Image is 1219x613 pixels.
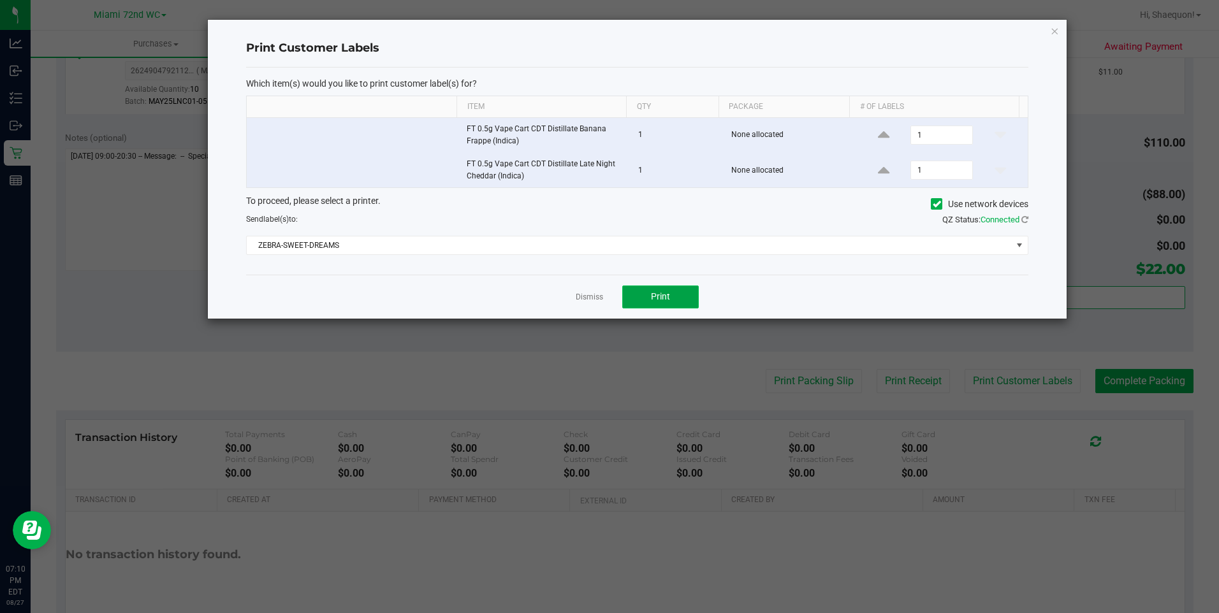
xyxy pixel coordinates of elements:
td: None allocated [724,118,856,153]
iframe: Resource center [13,511,51,549]
span: Connected [981,215,1019,224]
td: FT 0.5g Vape Cart CDT Distillate Late Night Cheddar (Indica) [459,153,631,187]
span: label(s) [263,215,289,224]
label: Use network devices [931,198,1028,211]
h4: Print Customer Labels [246,40,1028,57]
th: # of labels [849,96,1019,118]
th: Item [456,96,626,118]
td: 1 [631,118,724,153]
td: None allocated [724,153,856,187]
td: 1 [631,153,724,187]
td: FT 0.5g Vape Cart CDT Distillate Banana Frappe (Indica) [459,118,631,153]
p: Which item(s) would you like to print customer label(s) for? [246,78,1028,89]
span: Send to: [246,215,298,224]
span: ZEBRA-SWEET-DREAMS [247,236,1012,254]
span: Print [651,291,670,301]
div: To proceed, please select a printer. [237,194,1038,213]
a: Dismiss [576,292,603,303]
th: Package [719,96,849,118]
button: Print [622,285,699,308]
th: Qty [626,96,719,118]
span: QZ Status: [942,215,1028,224]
